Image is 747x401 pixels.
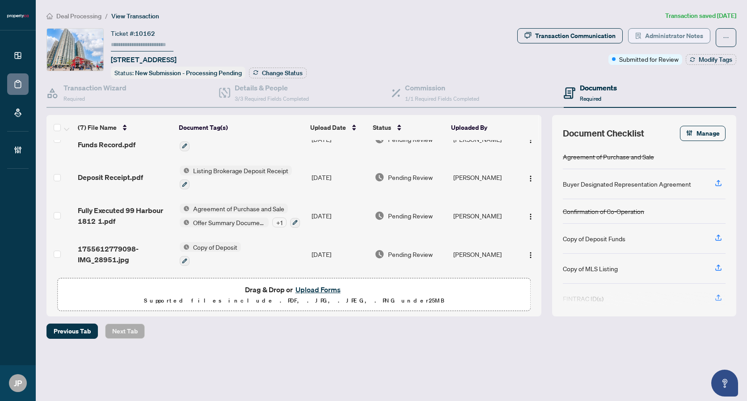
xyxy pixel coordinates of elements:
span: Deposit Receipt.pdf [78,172,143,183]
span: Pending Review [388,249,433,259]
img: Logo [527,137,534,144]
span: Copy of Deposit [190,242,241,252]
img: Document Status [375,249,384,259]
button: Change Status [249,68,307,78]
span: View Transaction [111,12,159,20]
button: Open asap [711,370,738,397]
span: Agreement of Purchase and Sale [190,204,288,213]
li: / [105,11,108,21]
button: Modify Tags [686,54,736,65]
span: Fully Executed 99 Harbour 1812 1.pdf [78,205,173,226]
span: Previous Tab [54,324,91,338]
div: Status: [111,67,245,79]
h4: Transaction Wizard [63,82,127,93]
span: [STREET_ADDRESS] [111,54,177,65]
span: Administrator Notes [645,29,703,43]
span: 3/3 Required Fields Completed [235,95,309,102]
button: Logo [523,247,538,261]
h4: Details & People [235,82,309,93]
h4: Commission [405,82,479,93]
span: Deal Processing [56,12,101,20]
span: Offer Summary Document [190,218,269,227]
span: Modify Tags [699,56,732,63]
span: Upload Date [310,123,346,132]
span: 1/1 Required Fields Completed [405,95,479,102]
span: Status [373,123,391,132]
td: [PERSON_NAME] [450,158,519,197]
button: Next Tab [105,324,145,339]
button: Status IconListing Brokerage Deposit Receipt [180,166,292,190]
span: Listing Brokerage Deposit Receipt [190,166,292,175]
button: Logo [523,209,538,223]
img: Status Icon [180,204,190,213]
span: Manage [696,126,720,141]
div: Agreement of Purchase and Sale [563,152,654,162]
button: Status IconCopy of Deposit [180,242,241,266]
h4: Documents [580,82,617,93]
img: Logo [527,252,534,259]
button: Administrator Notes [628,28,710,43]
td: [PERSON_NAME] [450,235,519,273]
span: home [46,13,53,19]
button: Manage [680,126,726,141]
span: Submitted for Review [619,54,679,64]
div: Copy of MLS Listing [563,264,618,273]
button: Previous Tab [46,324,98,339]
img: logo [7,13,29,19]
td: [DATE] [308,235,371,273]
button: Transaction Communication [517,28,623,43]
span: Required [63,95,85,102]
span: JP [14,377,22,389]
div: + 1 [272,218,287,227]
img: Document Status [375,172,384,182]
img: Status Icon [180,218,190,227]
span: Change Status [262,70,303,76]
div: Confirmation of Co-Operation [563,206,644,216]
p: Supported files include .PDF, .JPG, .JPEG, .PNG under 25 MB [63,295,525,306]
img: Logo [527,213,534,220]
th: (7) File Name [74,115,176,140]
td: [DATE] [308,158,371,197]
span: (7) File Name [78,123,117,132]
span: solution [635,33,641,39]
td: [DATE] [308,196,371,235]
td: [PERSON_NAME] [450,196,519,235]
img: Logo [527,175,534,182]
span: ellipsis [723,34,729,41]
span: Pending Review [388,211,433,221]
th: Upload Date [307,115,369,140]
article: Transaction saved [DATE] [665,11,736,21]
div: Buyer Designated Representation Agreement [563,179,691,189]
img: IMG-C12329991_1.jpg [47,29,103,71]
span: 1755612779098-IMG_28951.jpg [78,243,173,265]
span: Required [580,95,601,102]
span: 10162 [135,30,155,38]
div: Ticket #: [111,28,155,38]
div: Transaction Communication [535,29,616,43]
span: Pending Review [388,172,433,182]
button: Upload Forms [293,284,343,295]
img: Status Icon [180,242,190,252]
th: Document Tag(s) [175,115,306,140]
th: Uploaded By [447,115,517,140]
span: Document Checklist [563,127,644,140]
button: Logo [523,170,538,184]
span: Drag & Drop orUpload FormsSupported files include .PDF, .JPG, .JPEG, .PNG under25MB [58,278,530,311]
th: Status [369,115,447,140]
button: Status IconAgreement of Purchase and SaleStatus IconOffer Summary Document+1 [180,204,300,228]
img: Status Icon [180,166,190,175]
img: Document Status [375,211,384,221]
span: New Submission - Processing Pending [135,69,242,77]
div: Copy of Deposit Funds [563,234,625,243]
span: Drag & Drop or [245,284,343,295]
